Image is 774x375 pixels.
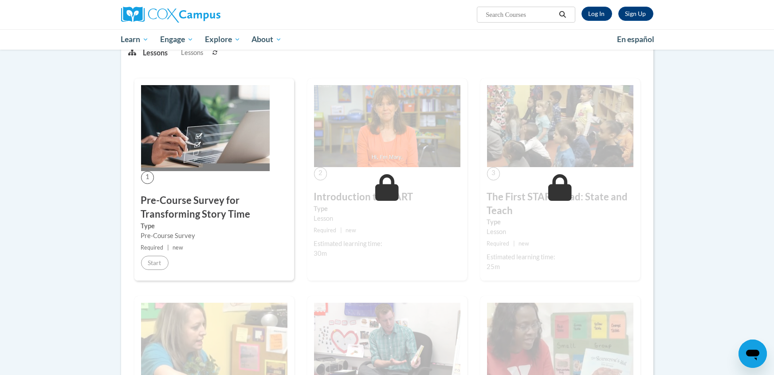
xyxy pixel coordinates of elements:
span: new [346,227,356,234]
p: Lessons [143,48,168,58]
label: Type [487,217,633,227]
span: | [513,240,515,247]
span: 3 [487,167,500,180]
span: En español [617,35,654,44]
a: Log In [581,7,612,21]
a: About [246,29,287,50]
span: new [519,240,529,247]
div: Lesson [314,214,460,223]
span: Learn [121,34,149,45]
div: Estimated learning time: [314,239,460,249]
span: 30m [314,250,327,257]
a: Engage [154,29,199,50]
span: About [251,34,282,45]
input: Search Courses [485,9,556,20]
span: | [167,244,169,251]
a: Explore [199,29,246,50]
button: Start [141,256,169,270]
button: Search [556,9,569,20]
div: Estimated learning time: [487,252,633,262]
a: Cox Campus [121,7,290,23]
span: Lessons [181,48,203,58]
span: | [340,227,342,234]
img: Cox Campus [121,7,220,23]
span: 2 [314,167,327,180]
h3: Introduction to START [314,190,460,204]
div: Lesson [487,227,633,237]
span: Engage [160,34,193,45]
span: Required [487,240,510,247]
div: Pre-Course Survey [141,231,287,241]
label: Type [141,221,287,231]
iframe: Button to launch messaging window, conversation in progress [739,340,767,368]
span: 1 [141,171,154,184]
h3: Pre-Course Survey for Transforming Story Time [141,194,287,221]
span: Required [141,244,164,251]
img: Course Image [314,85,460,168]
span: 25m [487,263,500,270]
a: Learn [115,29,155,50]
a: Register [618,7,653,21]
img: Course Image [487,85,633,168]
span: Required [314,227,337,234]
h3: The First START Read: State and Teach [487,190,633,218]
label: Type [314,204,460,214]
div: Main menu [108,29,667,50]
img: Course Image [141,85,270,171]
span: new [173,244,183,251]
span: Explore [205,34,240,45]
a: En español [611,30,660,49]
